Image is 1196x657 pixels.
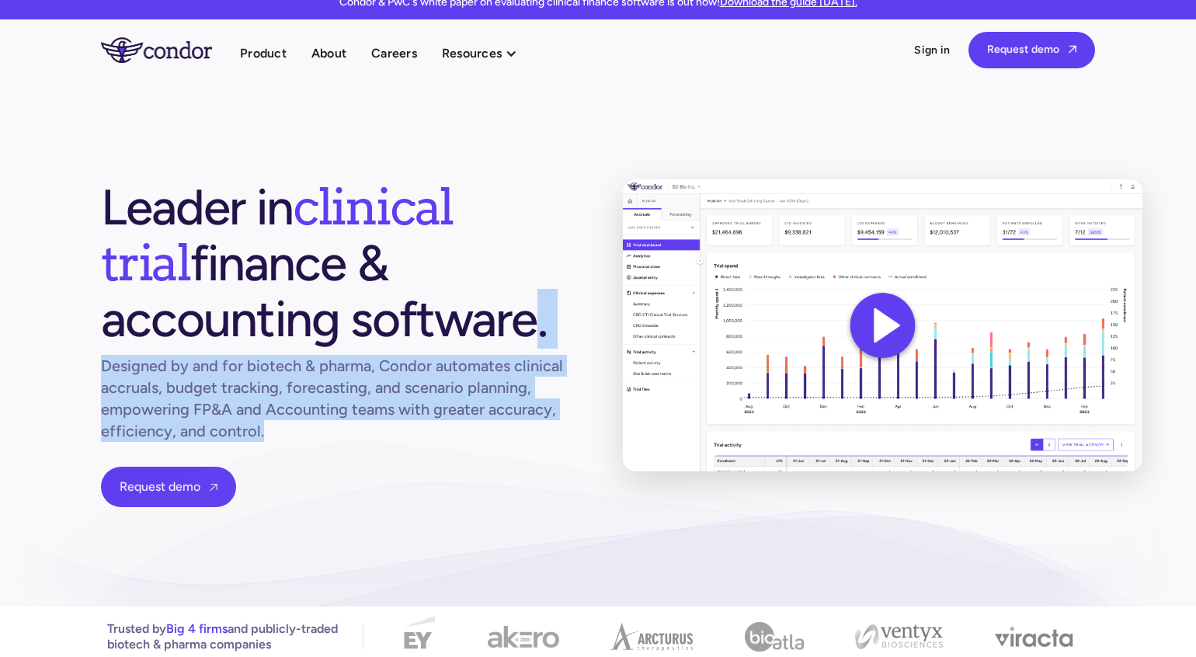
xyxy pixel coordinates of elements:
[442,43,533,64] div: Resources
[166,621,228,636] span: Big 4 firms
[210,482,217,492] span: 
[101,179,573,347] h1: Leader in finance & accounting software.
[1069,44,1076,54] span: 
[311,43,346,64] a: About
[442,43,502,64] div: Resources
[914,43,950,58] a: Sign in
[240,43,287,64] a: Product
[968,32,1095,68] a: Request demo
[101,37,240,62] a: home
[107,621,338,652] p: Trusted by and publicly-traded biotech & pharma companies
[101,176,453,293] span: clinical trial
[101,467,236,507] a: Request demo
[371,43,417,64] a: Careers
[101,355,573,442] h1: Designed by and for biotech & pharma, Condor automates clinical accruals, budget tracking, foreca...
